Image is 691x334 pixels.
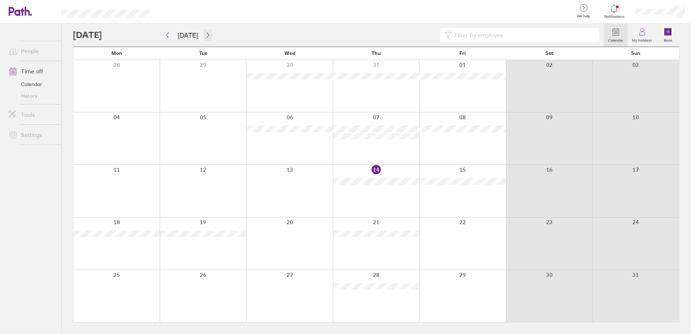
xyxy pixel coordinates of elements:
span: Get help [572,14,595,18]
a: History [3,90,61,102]
button: [DATE] [172,29,204,41]
a: Calendar [3,78,61,90]
label: My holidays [628,36,656,43]
span: Thu [372,50,381,56]
span: Fri [459,50,466,56]
a: My holidays [628,23,656,47]
a: Calendar [604,23,628,47]
a: Settings [3,128,61,142]
span: Sat [545,50,553,56]
span: Tue [199,50,207,56]
span: Wed [284,50,295,56]
label: Book [660,36,677,43]
label: Calendar [604,36,628,43]
span: Notifications [602,14,626,19]
a: Notifications [602,4,626,19]
a: Tools [3,107,61,122]
a: Book [656,23,679,47]
a: People [3,44,61,58]
span: Mon [111,50,122,56]
input: Filter by employee [452,28,595,42]
a: Time off [3,64,61,78]
span: Sun [631,50,640,56]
